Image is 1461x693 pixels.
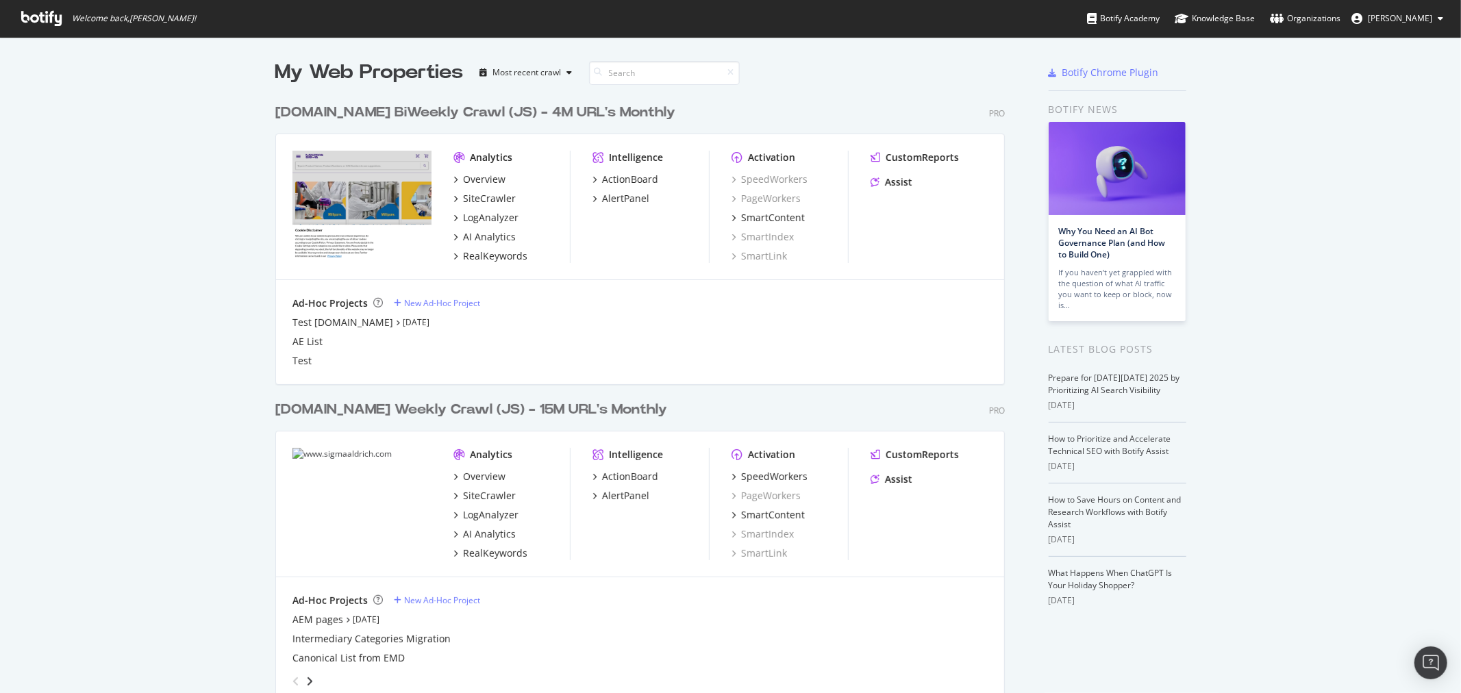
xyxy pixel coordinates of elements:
div: [DATE] [1049,460,1186,473]
div: Activation [748,448,795,462]
div: [DATE] [1049,533,1186,546]
div: AlertPanel [602,192,649,205]
div: AlertPanel [602,489,649,503]
a: SpeedWorkers [732,173,808,186]
a: Why You Need an AI Bot Governance Plan (and How to Build One) [1059,225,1166,260]
div: Assist [885,175,912,189]
a: PageWorkers [732,192,801,205]
div: Assist [885,473,912,486]
div: Knowledge Base [1175,12,1255,25]
a: Overview [453,173,505,186]
img: www.sigmaaldrich.com [292,448,432,560]
div: CustomReports [886,151,959,164]
div: Botify news [1049,102,1186,117]
div: Most recent crawl [493,68,562,77]
a: How to Save Hours on Content and Research Workflows with Botify Assist [1049,494,1182,530]
a: Canonical List from EMD [292,651,405,665]
div: Open Intercom Messenger [1414,646,1447,679]
div: LogAnalyzer [463,211,519,225]
div: Analytics [470,448,512,462]
a: PageWorkers [732,489,801,503]
div: Overview [463,173,505,186]
a: CustomReports [871,448,959,462]
div: Ad-Hoc Projects [292,594,368,607]
a: RealKeywords [453,546,527,560]
div: Pro [989,405,1005,416]
div: Intelligence [609,448,663,462]
div: AI Analytics [463,527,516,541]
a: LogAnalyzer [453,508,519,522]
a: CustomReports [871,151,959,164]
a: AlertPanel [592,489,649,503]
a: ActionBoard [592,173,658,186]
a: SpeedWorkers [732,470,808,483]
a: SmartLink [732,546,787,560]
a: SmartIndex [732,527,794,541]
div: Botify Chrome Plugin [1062,66,1159,79]
div: angle-right [305,675,314,688]
a: Assist [871,175,912,189]
div: If you haven’t yet grappled with the question of what AI traffic you want to keep or block, now is… [1059,267,1175,311]
a: SmartContent [732,211,805,225]
div: Overview [463,470,505,483]
div: SiteCrawler [463,192,516,205]
div: [DOMAIN_NAME] Weekly Crawl (JS) - 15M URL's Monthly [275,400,667,420]
a: [DATE] [353,614,379,625]
a: AI Analytics [453,230,516,244]
a: AI Analytics [453,527,516,541]
div: CustomReports [886,448,959,462]
a: Prepare for [DATE][DATE] 2025 by Prioritizing AI Search Visibility [1049,372,1180,396]
div: New Ad-Hoc Project [404,594,480,606]
img: Why You Need an AI Bot Governance Plan (and How to Build One) [1049,122,1186,215]
a: What Happens When ChatGPT Is Your Holiday Shopper? [1049,567,1173,591]
a: [DATE] [403,316,429,328]
div: ActionBoard [602,470,658,483]
a: Test [DOMAIN_NAME] [292,316,393,329]
div: [DATE] [1049,594,1186,607]
a: AEM pages [292,613,343,627]
div: My Web Properties [275,59,464,86]
a: SmartContent [732,508,805,522]
a: Assist [871,473,912,486]
a: RealKeywords [453,249,527,263]
div: Intelligence [609,151,663,164]
a: AE List [292,335,323,349]
a: AlertPanel [592,192,649,205]
div: SmartContent [741,508,805,522]
div: New Ad-Hoc Project [404,297,480,309]
a: Botify Chrome Plugin [1049,66,1159,79]
input: Search [589,61,740,85]
div: RealKeywords [463,546,527,560]
div: [DATE] [1049,399,1186,412]
div: Analytics [470,151,512,164]
div: angle-left [287,670,305,692]
div: SmartIndex [732,230,794,244]
a: SmartLink [732,249,787,263]
a: New Ad-Hoc Project [394,594,480,606]
div: Latest Blog Posts [1049,342,1186,357]
div: ActionBoard [602,173,658,186]
a: [DOMAIN_NAME] Weekly Crawl (JS) - 15M URL's Monthly [275,400,673,420]
div: Pro [989,108,1005,119]
button: Most recent crawl [475,62,578,84]
a: SiteCrawler [453,192,516,205]
div: [DOMAIN_NAME] BiWeekly Crawl (JS) - 4M URL's Monthly [275,103,675,123]
div: Ad-Hoc Projects [292,297,368,310]
div: SmartContent [741,211,805,225]
span: Andres Perea [1368,12,1432,24]
a: New Ad-Hoc Project [394,297,480,309]
div: SiteCrawler [463,489,516,503]
a: Intermediary Categories Migration [292,632,451,646]
a: Test [292,354,312,368]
